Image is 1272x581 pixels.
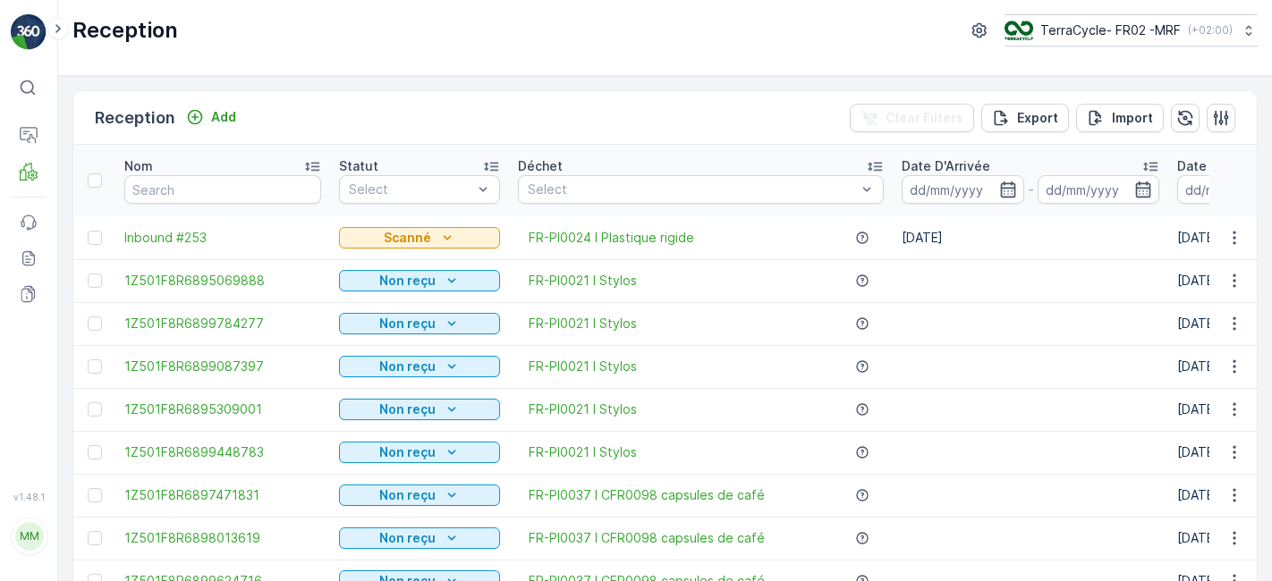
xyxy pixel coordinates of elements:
td: [DATE] [893,216,1168,259]
p: TerraCycle- FR02 -MRF [1040,21,1181,39]
button: Non reçu [339,270,500,291]
p: ( +02:00 ) [1188,23,1233,38]
button: Non reçu [339,484,500,506]
button: MM [11,506,47,567]
p: Date D'Arrivée [902,157,990,175]
div: Toggle Row Selected [88,359,102,374]
a: FR-PI0021 I Stylos [529,358,637,375]
a: 1Z501F8R6899448783 [124,443,321,461]
button: Export [981,104,1069,132]
p: Reception [72,16,178,45]
div: Toggle Row Selected [88,274,102,288]
button: Clear Filters [850,104,974,132]
button: Non reçu [339,399,500,420]
button: Non reçu [339,313,500,334]
button: Add [179,106,243,128]
p: Import [1112,109,1153,127]
p: Nom [124,157,153,175]
a: 1Z501F8R6899784277 [124,315,321,333]
p: Non reçu [379,400,436,418]
p: Statut [339,157,378,175]
div: Toggle Row Selected [88,402,102,417]
div: Toggle Row Selected [88,488,102,502]
p: Select [528,181,856,198]
p: Export [1017,109,1058,127]
button: Import [1076,104,1164,132]
span: v 1.48.1 [11,492,47,502]
a: 1Z501F8R6897471831 [124,486,321,504]
a: FR-PI0024 I Plastique rigide [529,229,694,247]
p: Non reçu [379,529,436,547]
button: Non reçu [339,527,500,549]
button: Non reçu [339,442,500,463]
p: - [1028,179,1034,200]
a: FR-PI0021 I Stylos [529,272,637,290]
p: Reception [95,105,175,131]
p: Non reçu [379,486,436,504]
a: Inbound #253 [124,229,321,247]
p: Non reçu [379,358,436,375]
input: dd/mm/yyyy [1038,175,1160,204]
p: Clear Filters [886,109,963,127]
a: 1Z501F8R6895309001 [124,400,321,418]
div: MM [15,522,44,551]
a: 1Z501F8R6899087397 [124,358,321,375]
a: FR-PI0021 I Stylos [529,400,637,418]
p: Add [211,108,236,126]
p: Select [349,181,472,198]
a: 1Z501F8R6898013619 [124,529,321,547]
p: Non reçu [379,315,436,333]
img: terracycle.png [1005,21,1033,40]
p: Scanné [384,229,431,247]
div: Toggle Row Selected [88,531,102,545]
p: Non reçu [379,443,436,461]
button: Scanné [339,227,500,248]
a: FR-PI0021 I Stylos [529,443,637,461]
p: Déchet [518,157,563,175]
img: logo [11,14,47,50]
button: Non reçu [339,356,500,377]
input: dd/mm/yyyy [902,175,1024,204]
a: FR-PI0037 I CFR0098 capsules de café [529,486,765,504]
p: Non reçu [379,272,436,290]
div: Toggle Row Selected [88,445,102,459]
div: Toggle Row Selected [88,231,102,245]
button: TerraCycle- FR02 -MRF(+02:00) [1005,14,1258,46]
a: 1Z501F8R6895069888 [124,272,321,290]
a: FR-PI0021 I Stylos [529,315,637,333]
a: FR-PI0037 I CFR0098 capsules de café [529,529,765,547]
input: Search [124,175,321,204]
div: Toggle Row Selected [88,316,102,331]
